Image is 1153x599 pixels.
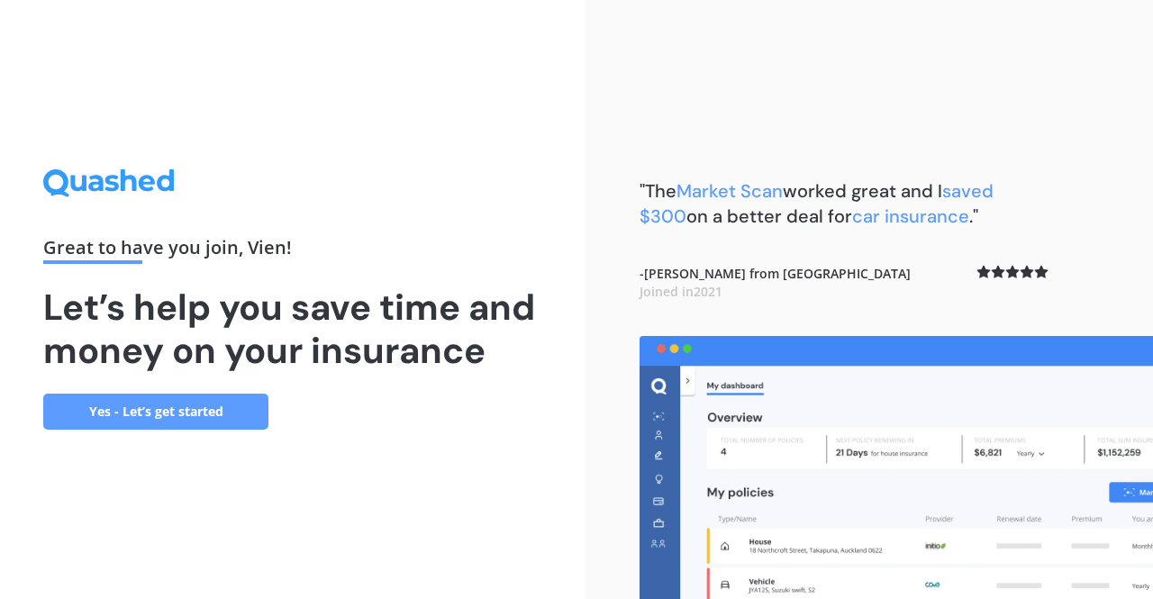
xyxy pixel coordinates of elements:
[43,239,542,264] div: Great to have you join , Vien !
[640,336,1153,599] img: dashboard.webp
[640,265,911,300] b: - [PERSON_NAME] from [GEOGRAPHIC_DATA]
[852,204,969,228] span: car insurance
[43,286,542,372] h1: Let’s help you save time and money on your insurance
[640,179,994,228] b: "The worked great and I on a better deal for ."
[43,394,268,430] a: Yes - Let’s get started
[676,179,783,203] span: Market Scan
[640,283,722,300] span: Joined in 2021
